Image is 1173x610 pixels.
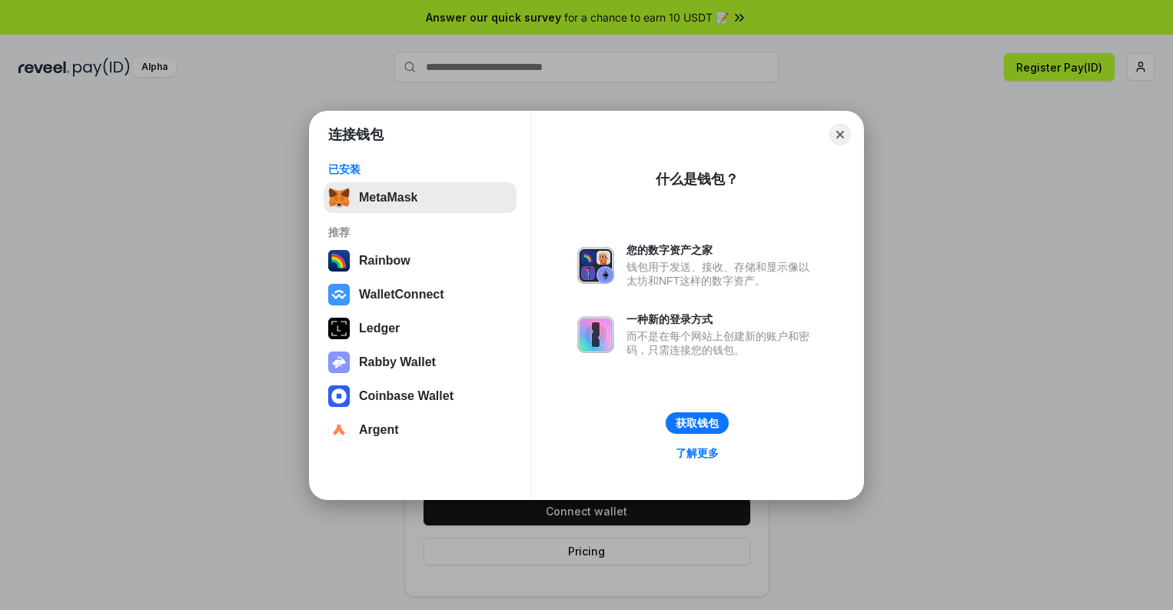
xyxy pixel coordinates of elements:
button: Ledger [324,313,517,344]
div: Coinbase Wallet [359,389,454,403]
button: MetaMask [324,182,517,213]
div: Argent [359,423,399,437]
div: 了解更多 [676,446,719,460]
img: svg+xml,%3Csvg%20width%3D%2228%22%20height%3D%2228%22%20viewBox%3D%220%200%2028%2028%22%20fill%3D... [328,385,350,407]
img: svg+xml,%3Csvg%20xmlns%3D%22http%3A%2F%2Fwww.w3.org%2F2000%2Fsvg%22%20fill%3D%22none%22%20viewBox... [577,247,614,284]
button: 获取钱包 [666,412,729,434]
img: svg+xml,%3Csvg%20fill%3D%22none%22%20height%3D%2233%22%20viewBox%3D%220%200%2035%2033%22%20width%... [328,187,350,208]
div: 获取钱包 [676,416,719,430]
div: Ledger [359,322,400,335]
img: svg+xml,%3Csvg%20width%3D%2228%22%20height%3D%2228%22%20viewBox%3D%220%200%2028%2028%22%20fill%3D... [328,419,350,441]
div: Rabby Wallet [359,355,436,369]
div: 已安装 [328,162,512,176]
button: Rainbow [324,245,517,276]
button: WalletConnect [324,279,517,310]
button: Close [829,124,851,145]
div: Rainbow [359,254,410,268]
div: 钱包用于发送、接收、存储和显示像以太坊和NFT这样的数字资产。 [626,260,817,288]
img: svg+xml,%3Csvg%20width%3D%22120%22%20height%3D%22120%22%20viewBox%3D%220%200%20120%20120%22%20fil... [328,250,350,272]
div: WalletConnect [359,288,444,302]
div: 什么是钱包？ [656,170,739,188]
img: svg+xml,%3Csvg%20xmlns%3D%22http%3A%2F%2Fwww.w3.org%2F2000%2Fsvg%22%20fill%3D%22none%22%20viewBox... [577,316,614,353]
div: MetaMask [359,191,417,205]
div: 一种新的登录方式 [626,312,817,326]
img: svg+xml,%3Csvg%20xmlns%3D%22http%3A%2F%2Fwww.w3.org%2F2000%2Fsvg%22%20fill%3D%22none%22%20viewBox... [328,352,350,373]
div: 推荐 [328,225,512,239]
button: Rabby Wallet [324,347,517,378]
div: 而不是在每个网站上创建新的账户和密码，只需连接您的钱包。 [626,329,817,357]
a: 了解更多 [666,443,728,463]
button: Argent [324,415,517,445]
div: 您的数字资产之家 [626,243,817,257]
button: Coinbase Wallet [324,381,517,412]
img: svg+xml,%3Csvg%20width%3D%2228%22%20height%3D%2228%22%20viewBox%3D%220%200%2028%2028%22%20fill%3D... [328,284,350,305]
img: svg+xml,%3Csvg%20xmlns%3D%22http%3A%2F%2Fwww.w3.org%2F2000%2Fsvg%22%20width%3D%2228%22%20height%3... [328,318,350,339]
h1: 连接钱包 [328,125,384,144]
